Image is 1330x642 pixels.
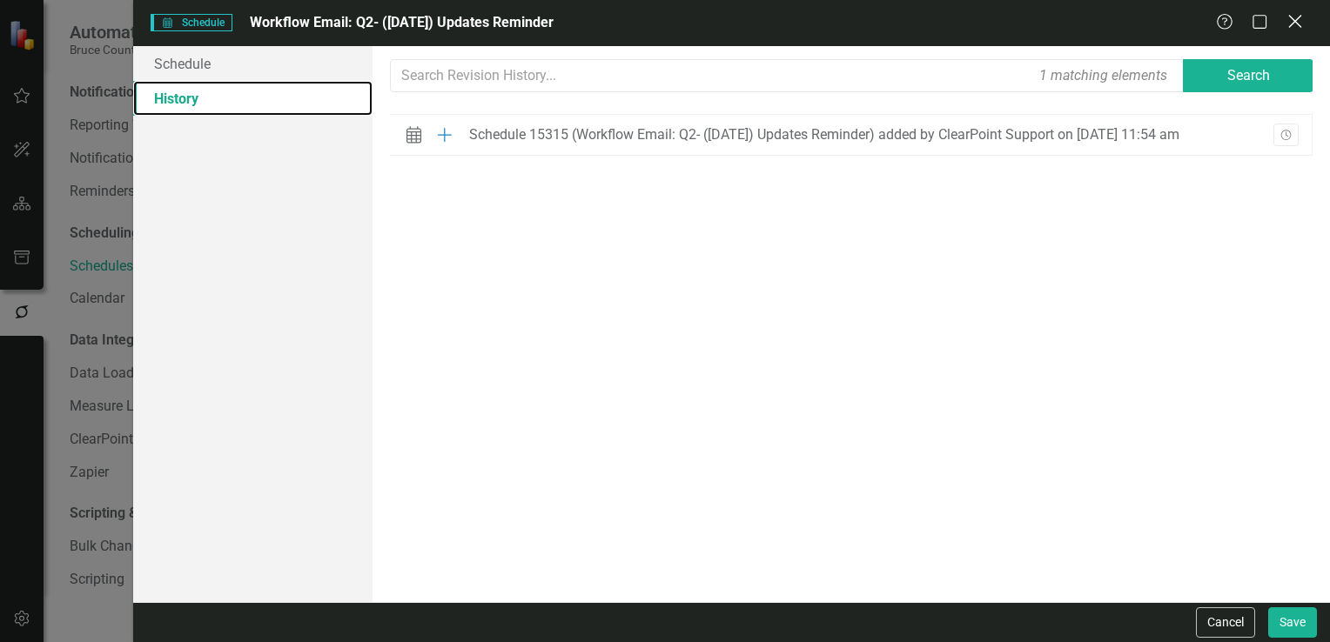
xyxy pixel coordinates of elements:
button: Search [1183,59,1313,92]
a: History [133,81,373,116]
div: Schedule 15315 (Workflow Email: Q2- ([DATE]) Updates Reminder) added by ClearPoint Support on [DA... [469,127,1179,143]
button: Cancel [1196,607,1255,638]
div: 1 matching elements [1035,61,1172,90]
a: Schedule [133,46,373,81]
input: Search Revision History... [390,59,1185,92]
button: Save [1268,607,1317,638]
span: Schedule [151,14,232,31]
span: Workflow Email: Q2- ([DATE]) Updates Reminder [250,14,554,30]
